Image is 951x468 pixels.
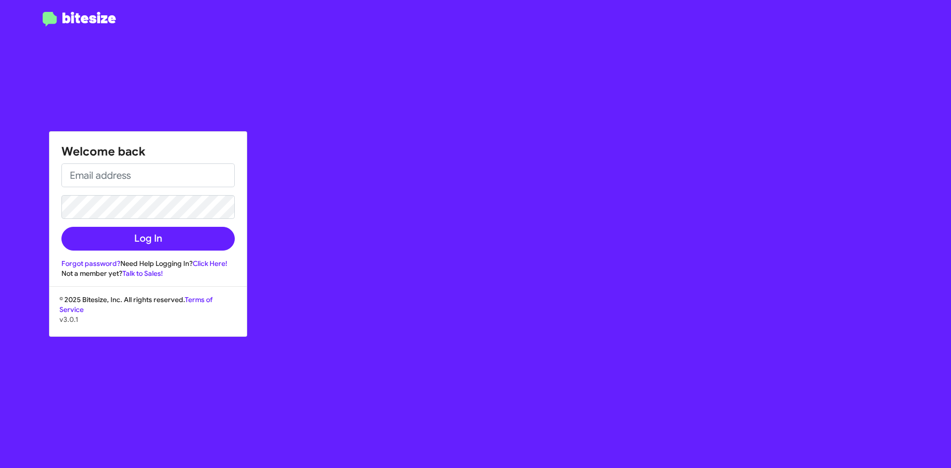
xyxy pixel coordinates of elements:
input: Email address [61,163,235,187]
p: v3.0.1 [59,314,237,324]
div: © 2025 Bitesize, Inc. All rights reserved. [50,295,247,336]
a: Forgot password? [61,259,120,268]
div: Need Help Logging In? [61,259,235,268]
button: Log In [61,227,235,251]
h1: Welcome back [61,144,235,159]
a: Click Here! [193,259,227,268]
div: Not a member yet? [61,268,235,278]
a: Talk to Sales! [122,269,163,278]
